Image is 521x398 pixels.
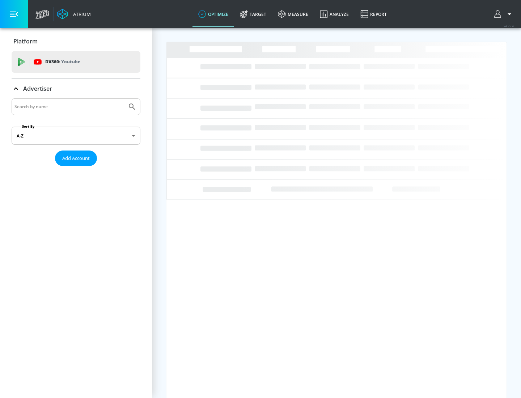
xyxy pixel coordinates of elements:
div: A-Z [12,127,140,145]
a: optimize [192,1,234,27]
input: Search by name [14,102,124,111]
p: DV360: [45,58,80,66]
nav: list of Advertiser [12,166,140,172]
span: Add Account [62,154,90,162]
p: Platform [13,37,38,45]
div: Advertiser [12,98,140,172]
div: DV360: Youtube [12,51,140,73]
div: Atrium [70,11,91,17]
a: measure [272,1,314,27]
a: Report [355,1,393,27]
a: Atrium [57,9,91,20]
span: v 4.25.4 [504,24,514,28]
a: Target [234,1,272,27]
p: Advertiser [23,85,52,93]
label: Sort By [21,124,36,129]
p: Youtube [61,58,80,65]
a: Analyze [314,1,355,27]
button: Add Account [55,151,97,166]
div: Platform [12,31,140,51]
div: Advertiser [12,79,140,99]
